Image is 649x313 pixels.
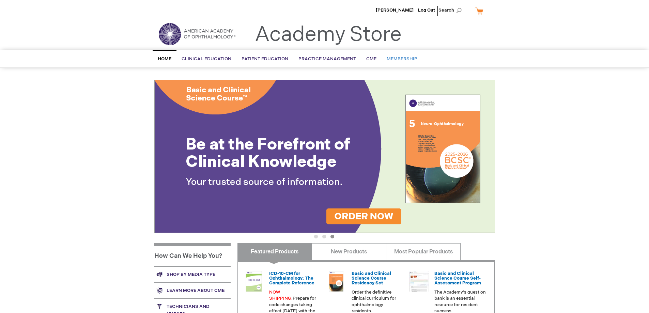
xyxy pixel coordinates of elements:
span: Home [158,56,171,62]
img: 0120008u_42.png [244,271,264,292]
button: 2 of 3 [322,235,326,238]
a: Learn more about CME [154,282,231,298]
span: Clinical Education [182,56,231,62]
a: Featured Products [237,243,312,260]
img: bcscself_20.jpg [409,271,429,292]
span: Patient Education [242,56,288,62]
button: 3 of 3 [330,235,334,238]
a: Basic and Clinical Science Course Residency Set [352,271,391,286]
a: New Products [312,243,386,260]
a: ICD-10-CM for Ophthalmology: The Complete Reference [269,271,314,286]
img: 02850963u_47.png [326,271,346,292]
a: Log Out [418,7,435,13]
span: CME [366,56,376,62]
a: Shop by media type [154,266,231,282]
a: Academy Store [255,22,402,47]
a: [PERSON_NAME] [376,7,414,13]
span: Search [438,3,464,17]
span: NOW SHIPPING: [269,289,293,301]
h1: How Can We Help You? [154,243,231,266]
span: Practice Management [298,56,356,62]
a: Basic and Clinical Science Course Self-Assessment Program [434,271,481,286]
span: Membership [387,56,417,62]
button: 1 of 3 [314,235,318,238]
a: Most Popular Products [386,243,461,260]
